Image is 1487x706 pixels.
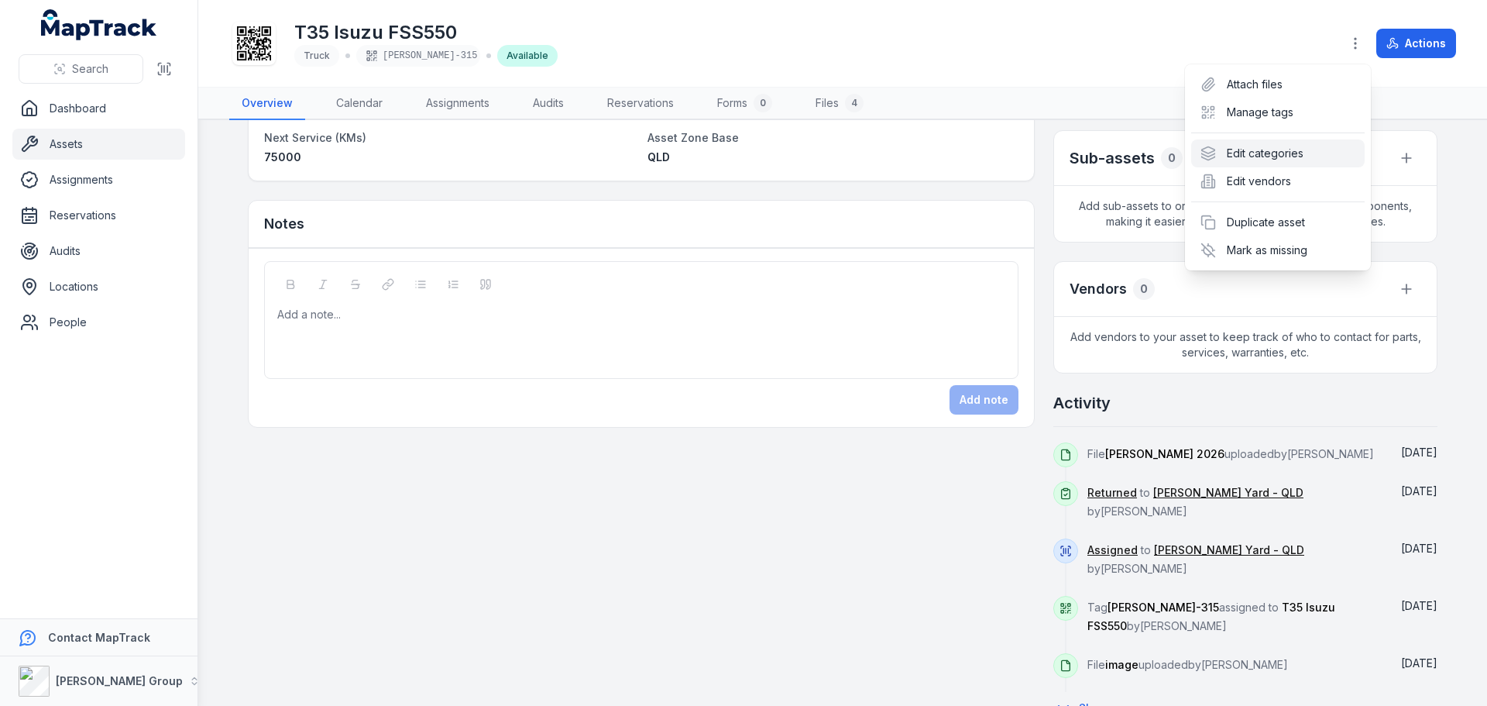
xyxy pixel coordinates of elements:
[1191,236,1365,264] div: Mark as missing
[1191,208,1365,236] div: Duplicate asset
[1191,139,1365,167] div: Edit categories
[1191,167,1365,195] div: Edit vendors
[1191,98,1365,126] div: Manage tags
[1191,71,1365,98] div: Attach files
